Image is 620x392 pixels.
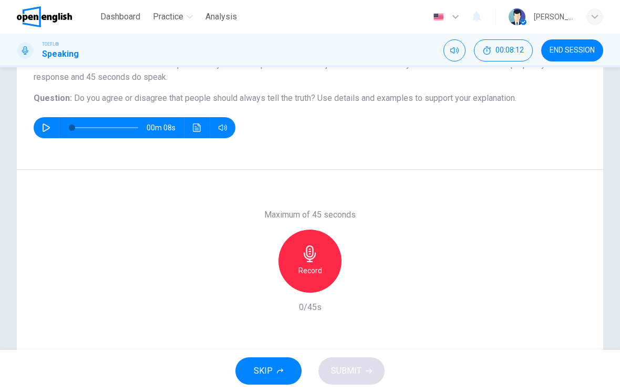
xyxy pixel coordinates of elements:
[432,13,445,21] img: en
[509,8,525,25] img: Profile picture
[443,39,466,61] div: Mute
[34,92,586,105] h6: Question :
[474,39,533,61] div: Hide
[189,117,205,138] button: Click to see the audio transcription
[34,58,586,84] h6: Directions :
[254,364,273,378] span: SKIP
[74,93,315,103] span: Do you agree or disagree that people should always tell the truth?
[495,46,524,55] span: 00:08:12
[299,301,322,314] h6: 0/45s
[264,209,356,221] h6: Maximum of 45 seconds
[298,264,322,277] h6: Record
[42,48,79,60] h1: Speaking
[534,11,574,23] div: [PERSON_NAME]
[17,6,72,27] img: OpenEnglish logo
[147,117,184,138] span: 00m 08s
[96,7,144,26] button: Dashboard
[17,6,96,27] a: OpenEnglish logo
[550,46,595,55] span: END SESSION
[205,11,237,23] span: Analysis
[149,7,197,26] button: Practice
[278,230,342,293] button: Record
[100,11,140,23] span: Dashboard
[201,7,241,26] button: Analysis
[541,39,603,61] button: END SESSION
[153,11,183,23] span: Practice
[235,357,302,385] button: SKIP
[474,39,533,61] button: 00:08:12
[317,93,516,103] span: Use details and examples to support your explanation.
[42,40,59,48] span: TOEFL®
